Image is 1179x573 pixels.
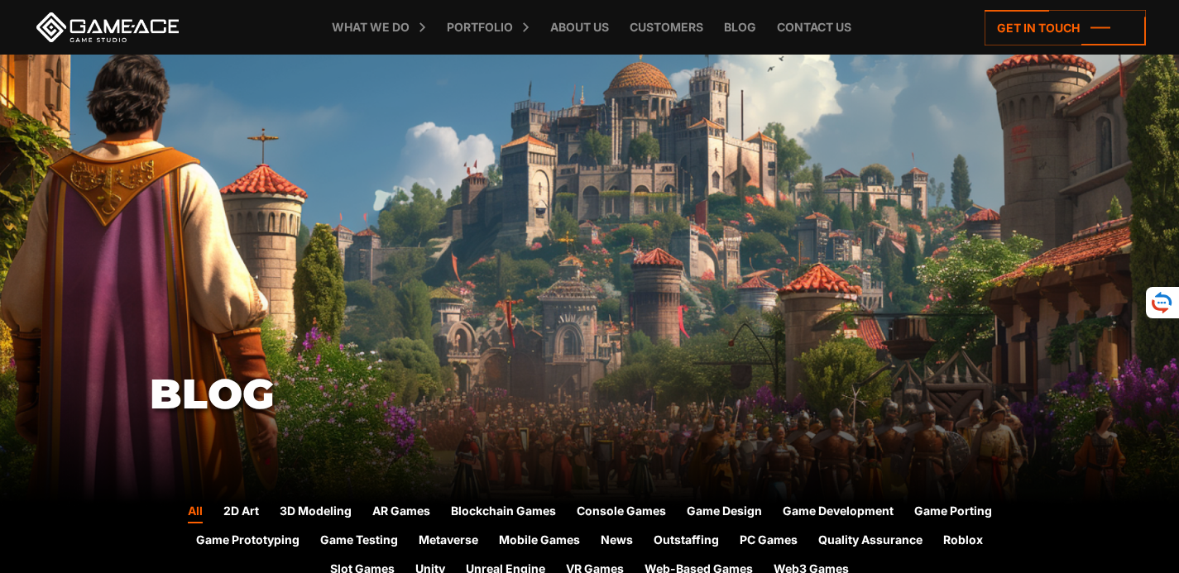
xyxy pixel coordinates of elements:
a: PC Games [740,531,798,552]
a: AR Games [372,502,430,523]
a: Game Prototyping [196,531,300,552]
a: Game Design [687,502,762,523]
h1: Blog [150,372,1031,418]
a: Mobile Games [499,531,580,552]
a: 2D Art [223,502,259,523]
a: News [601,531,633,552]
a: Blockchain Games [451,502,556,523]
a: Outstaffing [654,531,719,552]
a: Quality Assurance [818,531,923,552]
a: All [188,502,203,523]
a: Game Development [783,502,894,523]
a: Console Games [577,502,666,523]
a: Game Testing [320,531,398,552]
a: Roblox [943,531,983,552]
a: Game Porting [914,502,992,523]
a: Metaverse [419,531,478,552]
a: 3D Modeling [280,502,352,523]
a: Get in touch [985,10,1146,45]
